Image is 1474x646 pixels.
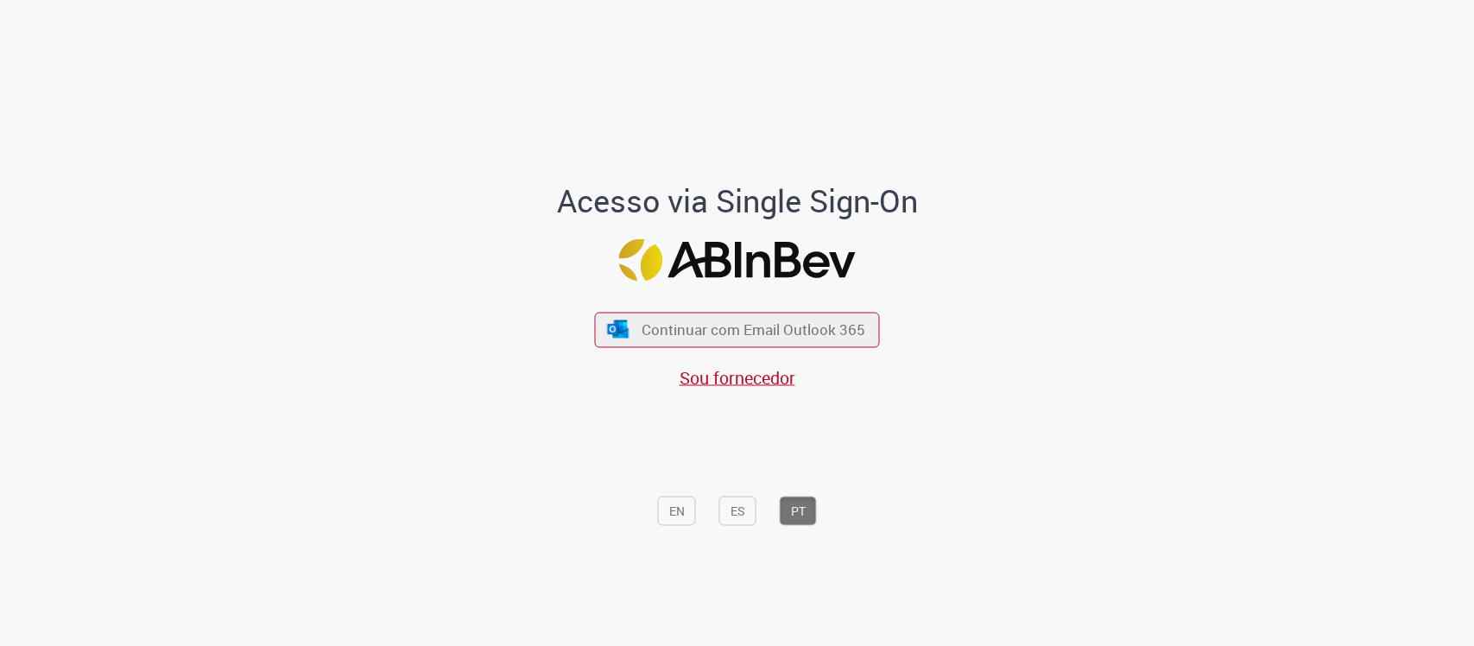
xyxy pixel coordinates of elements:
[780,497,817,526] button: PT
[642,320,865,339] span: Continuar com Email Outlook 365
[658,497,696,526] button: EN
[619,238,856,281] img: Logo ABInBev
[680,365,795,389] a: Sou fornecedor
[497,184,977,218] h1: Acesso via Single Sign-On
[605,320,629,339] img: ícone Azure/Microsoft 360
[719,497,756,526] button: ES
[595,312,880,347] button: ícone Azure/Microsoft 360 Continuar com Email Outlook 365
